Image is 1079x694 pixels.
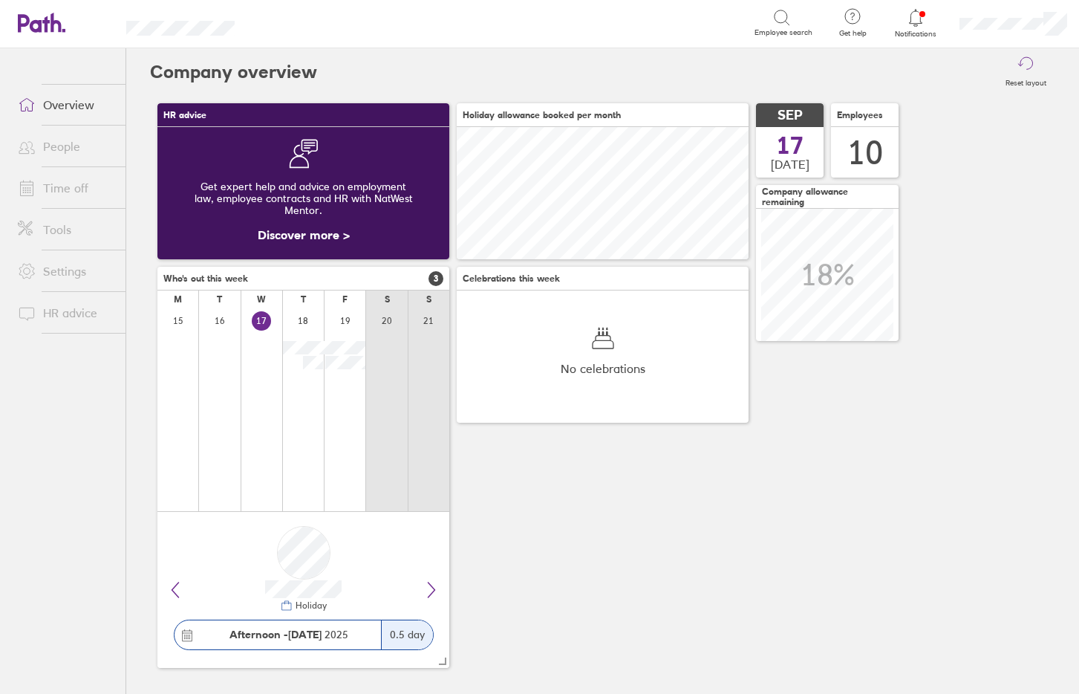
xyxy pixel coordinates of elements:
span: Holiday allowance booked per month [463,110,621,120]
span: Celebrations this week [463,273,560,284]
span: Who's out this week [163,273,248,284]
div: Get expert help and advice on employment law, employee contracts and HR with NatWest Mentor. [169,169,437,228]
span: Notifications [892,30,940,39]
div: S [385,294,390,305]
div: T [217,294,222,305]
span: Get help [829,29,877,38]
span: [DATE] [771,158,809,171]
span: SEP [778,108,803,123]
div: W [257,294,266,305]
div: Search [275,16,313,29]
div: Holiday [293,600,327,611]
button: Reset layout [997,48,1055,96]
a: Tools [6,215,125,244]
a: Time off [6,173,125,203]
span: Company allowance remaining [762,187,893,207]
div: S [426,294,431,305]
a: Settings [6,256,125,286]
span: Employee search [754,28,812,37]
div: F [342,294,348,305]
div: 10 [847,134,883,172]
strong: Afternoon - [229,628,288,641]
div: T [301,294,306,305]
a: People [6,132,125,161]
a: Overview [6,90,125,120]
span: 17 [777,134,803,158]
div: M [174,294,182,305]
strong: [DATE] [288,628,322,641]
span: HR advice [163,110,206,120]
span: 3 [428,271,443,286]
span: 2025 [229,629,348,641]
span: Employees [837,110,883,120]
a: HR advice [6,298,125,328]
label: Reset layout [997,74,1055,88]
a: Notifications [892,7,940,39]
h2: Company overview [150,48,317,96]
a: Discover more > [258,227,350,242]
span: No celebrations [561,362,645,375]
div: 0.5 day [381,620,433,649]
